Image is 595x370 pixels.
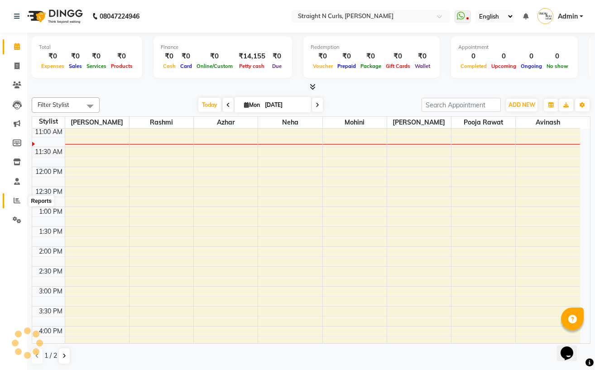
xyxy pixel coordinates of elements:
[38,287,65,296] div: 3:00 PM
[235,51,269,62] div: ₹14,155
[509,101,535,108] span: ADD NEW
[422,98,501,112] input: Search Appointment
[194,117,258,128] span: Azhar
[311,43,432,51] div: Redemption
[161,63,178,69] span: Cash
[34,187,65,197] div: 12:30 PM
[161,51,178,62] div: ₹0
[451,117,515,128] span: pooja rawat
[34,167,65,177] div: 12:00 PM
[237,63,267,69] span: Petty cash
[458,63,489,69] span: Completed
[109,51,135,62] div: ₹0
[178,63,194,69] span: Card
[413,51,432,62] div: ₹0
[506,99,537,111] button: ADD NEW
[29,196,54,207] div: Reports
[262,98,307,112] input: 2025-09-01
[516,117,580,128] span: Avinash
[44,351,57,360] span: 1 / 2
[311,63,335,69] span: Voucher
[242,101,262,108] span: Mon
[39,63,67,69] span: Expenses
[258,117,322,128] span: Neha
[323,117,387,128] span: Mohini
[38,247,65,256] div: 2:00 PM
[39,43,135,51] div: Total
[178,51,194,62] div: ₹0
[269,51,285,62] div: ₹0
[23,4,85,29] img: logo
[32,117,65,126] div: Stylist
[384,63,413,69] span: Gift Cards
[557,334,586,361] iframe: chat widget
[270,63,284,69] span: Due
[518,63,544,69] span: Ongoing
[358,63,384,69] span: Package
[537,8,553,24] img: Admin
[161,43,285,51] div: Finance
[34,127,65,137] div: 11:00 AM
[384,51,413,62] div: ₹0
[194,51,235,62] div: ₹0
[130,117,193,128] span: Rashmi
[38,267,65,276] div: 2:30 PM
[489,63,518,69] span: Upcoming
[413,63,432,69] span: Wallet
[84,51,109,62] div: ₹0
[335,63,358,69] span: Prepaid
[194,63,235,69] span: Online/Custom
[489,51,518,62] div: 0
[387,117,451,128] span: [PERSON_NAME]
[67,51,84,62] div: ₹0
[198,98,221,112] span: Today
[34,147,65,157] div: 11:30 AM
[544,63,571,69] span: No show
[38,227,65,236] div: 1:30 PM
[335,51,358,62] div: ₹0
[518,51,544,62] div: 0
[67,63,84,69] span: Sales
[38,327,65,336] div: 4:00 PM
[84,63,109,69] span: Services
[38,207,65,216] div: 1:00 PM
[38,307,65,316] div: 3:30 PM
[358,51,384,62] div: ₹0
[458,51,489,62] div: 0
[100,4,139,29] b: 08047224946
[544,51,571,62] div: 0
[109,63,135,69] span: Products
[558,12,578,21] span: Admin
[65,117,129,128] span: [PERSON_NAME]
[311,51,335,62] div: ₹0
[39,51,67,62] div: ₹0
[38,101,69,108] span: Filter Stylist
[458,43,571,51] div: Appointment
